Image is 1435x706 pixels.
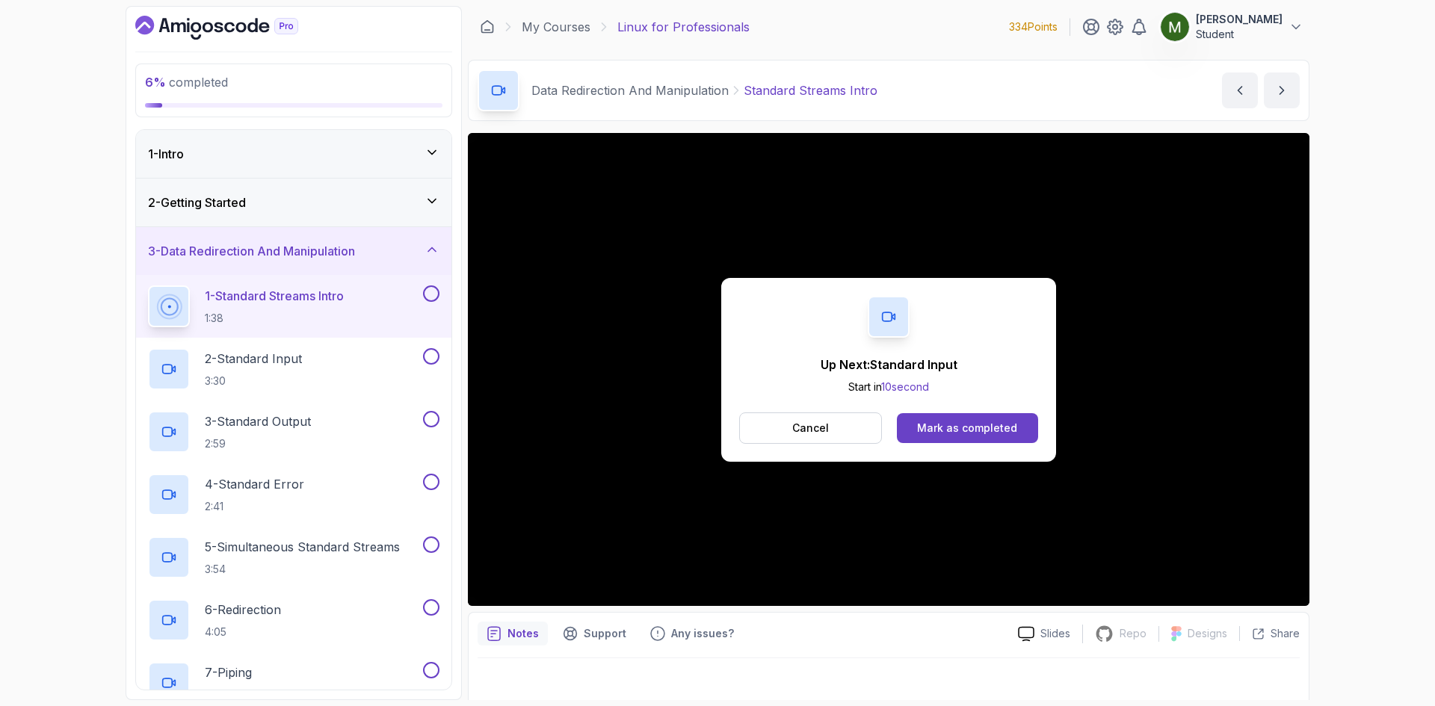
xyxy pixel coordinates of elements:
[136,130,451,178] button: 1-Intro
[1009,19,1058,34] p: 334 Points
[1120,626,1147,641] p: Repo
[148,285,439,327] button: 1-Standard Streams Intro1:38
[1222,72,1258,108] button: previous content
[205,350,302,368] p: 2 - Standard Input
[478,622,548,645] button: notes button
[136,179,451,226] button: 2-Getting Started
[205,499,304,514] p: 2:41
[739,412,882,444] button: Cancel
[584,626,626,641] p: Support
[145,75,228,90] span: completed
[641,622,743,645] button: Feedback button
[507,626,539,641] p: Notes
[617,18,750,36] p: Linux for Professionals
[148,145,184,163] h3: 1 - Intro
[148,411,439,453] button: 3-Standard Output2:59
[205,625,281,640] p: 4:05
[205,687,252,702] p: 2:48
[205,538,400,556] p: 5 - Simultaneous Standard Streams
[522,18,590,36] a: My Courses
[135,16,333,40] a: Dashboard
[205,475,304,493] p: 4 - Standard Error
[148,474,439,515] button: 4-Standard Error2:41
[1040,626,1070,641] p: Slides
[792,421,829,436] p: Cancel
[205,412,311,430] p: 3 - Standard Output
[205,601,281,619] p: 6 - Redirection
[1188,626,1227,641] p: Designs
[1271,626,1300,641] p: Share
[205,562,400,577] p: 3:54
[554,622,635,645] button: Support button
[671,626,734,641] p: Any issues?
[148,193,246,211] h3: 2 - Getting Started
[1264,72,1300,108] button: next content
[205,374,302,388] p: 3:30
[148,242,355,260] h3: 3 - Data Redirection And Manipulation
[821,380,957,394] p: Start in
[148,536,439,578] button: 5-Simultaneous Standard Streams3:54
[1196,12,1283,27] p: [PERSON_NAME]
[148,599,439,641] button: 6-Redirection4:05
[917,421,1017,436] div: Mark as completed
[205,663,252,681] p: 7 - Piping
[1161,13,1189,41] img: user profile image
[1239,626,1300,641] button: Share
[205,311,344,326] p: 1:38
[480,19,495,34] a: Dashboard
[821,356,957,374] p: Up Next: Standard Input
[148,662,439,704] button: 7-Piping2:48
[468,133,1309,606] iframe: 1 - Standard Streams Intro
[531,81,729,99] p: Data Redirection And Manipulation
[205,436,311,451] p: 2:59
[744,81,877,99] p: Standard Streams Intro
[897,413,1038,443] button: Mark as completed
[145,75,166,90] span: 6 %
[136,227,451,275] button: 3-Data Redirection And Manipulation
[1006,626,1082,642] a: Slides
[1160,12,1303,42] button: user profile image[PERSON_NAME]Student
[148,348,439,390] button: 2-Standard Input3:30
[205,287,344,305] p: 1 - Standard Streams Intro
[1196,27,1283,42] p: Student
[881,380,929,393] span: 10 second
